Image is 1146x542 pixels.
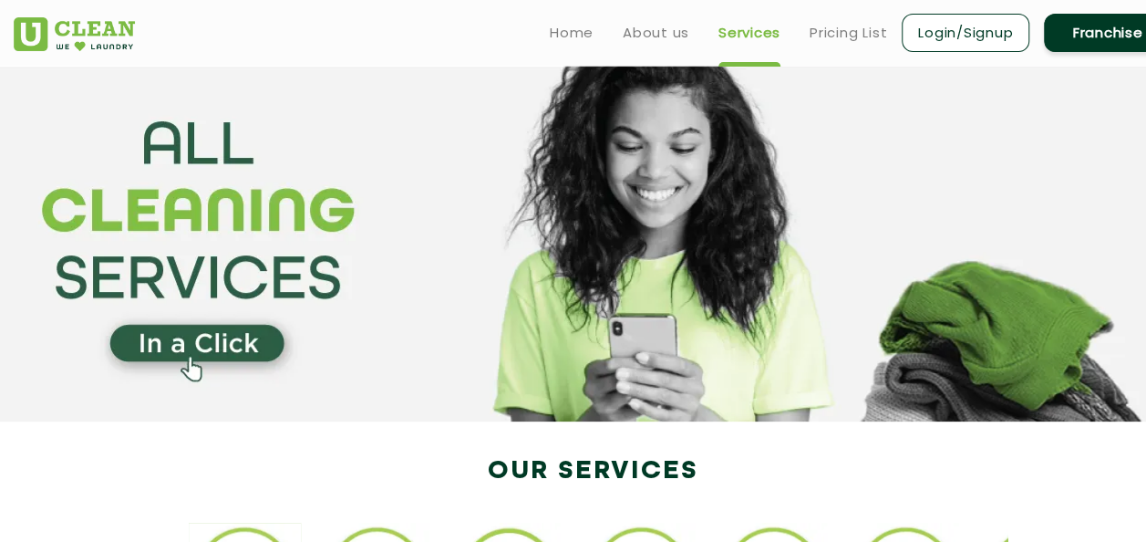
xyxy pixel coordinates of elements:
[14,17,135,51] img: UClean Laundry and Dry Cleaning
[810,22,887,44] a: Pricing List
[718,22,780,44] a: Services
[902,14,1029,52] a: Login/Signup
[623,22,689,44] a: About us
[550,22,594,44] a: Home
